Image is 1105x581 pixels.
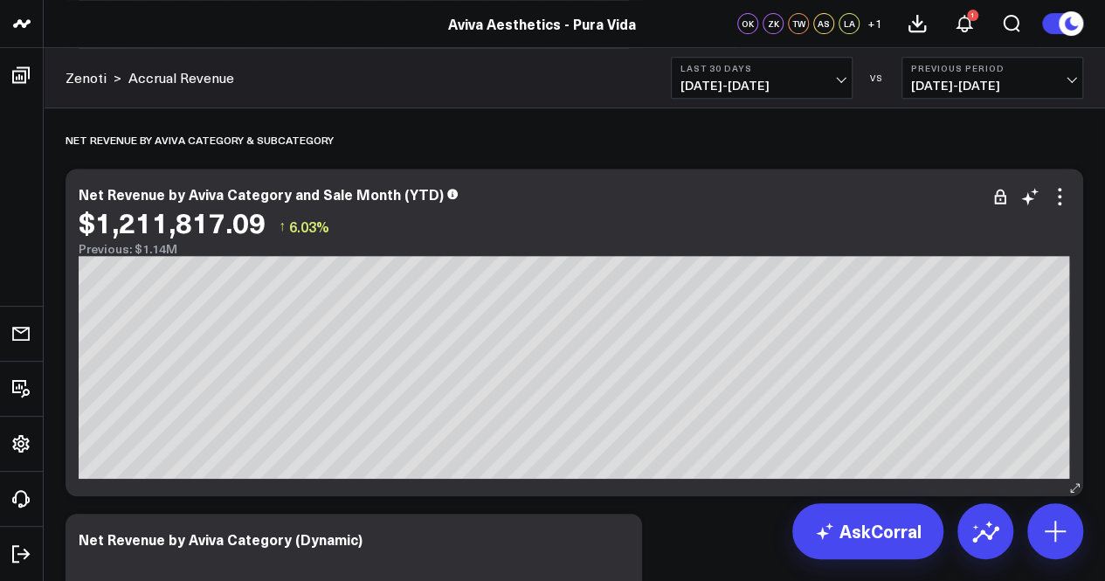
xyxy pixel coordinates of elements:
[448,14,636,33] a: Aviva Aesthetics - Pura Vida
[867,17,882,30] span: + 1
[79,242,1070,256] div: Previous: $1.14M
[671,57,853,99] button: Last 30 Days[DATE]-[DATE]
[967,10,978,21] div: 1
[79,529,363,549] div: Net Revenue by Aviva Category (Dynamic)
[788,13,809,34] div: TW
[861,73,893,83] div: VS
[839,13,860,34] div: LA
[911,79,1074,93] span: [DATE] - [DATE]
[911,63,1074,73] b: Previous Period
[792,503,943,559] a: AskCorral
[737,13,758,34] div: OK
[901,57,1083,99] button: Previous Period[DATE]-[DATE]
[680,79,843,93] span: [DATE] - [DATE]
[289,217,329,236] span: 6.03%
[128,68,234,87] a: Accrual Revenue
[66,68,121,87] div: >
[680,63,843,73] b: Last 30 Days
[66,120,334,160] div: Net Revenue by Aviva Category & Subcategory
[79,184,444,204] div: Net Revenue by Aviva Category and Sale Month (YTD)
[79,206,266,238] div: $1,211,817.09
[864,13,885,34] button: +1
[763,13,784,34] div: ZK
[813,13,834,34] div: AS
[66,68,107,87] a: Zenoti
[279,215,286,238] span: ↑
